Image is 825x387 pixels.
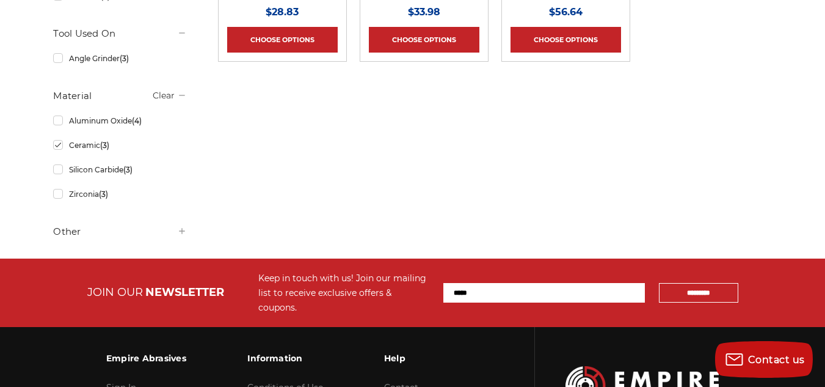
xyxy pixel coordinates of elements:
span: (3) [99,190,108,199]
a: Silicon Carbide [53,159,186,180]
h3: Help [384,345,467,371]
h5: Other [53,224,186,239]
span: JOIN OUR [87,286,143,299]
span: Contact us [748,354,805,366]
a: Choose Options [511,27,621,53]
a: Ceramic [53,135,186,156]
span: (3) [100,141,109,150]
h3: Information [247,345,323,371]
a: Choose Options [227,27,338,53]
span: (3) [120,54,129,63]
span: NEWSLETTER [145,286,224,299]
h3: Empire Abrasives [106,345,186,371]
h5: Material [53,89,186,103]
button: Contact us [715,341,813,378]
span: (4) [132,116,142,125]
span: $56.64 [549,6,583,18]
a: Clear [153,90,175,101]
span: $33.98 [408,6,440,18]
a: Aluminum Oxide [53,110,186,131]
a: Angle Grinder [53,48,186,69]
a: Choose Options [369,27,479,53]
div: Keep in touch with us! Join our mailing list to receive exclusive offers & coupons. [258,271,431,315]
span: (3) [123,165,133,174]
a: Zirconia [53,183,186,205]
h5: Tool Used On [53,26,186,41]
span: $28.83 [266,6,299,18]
